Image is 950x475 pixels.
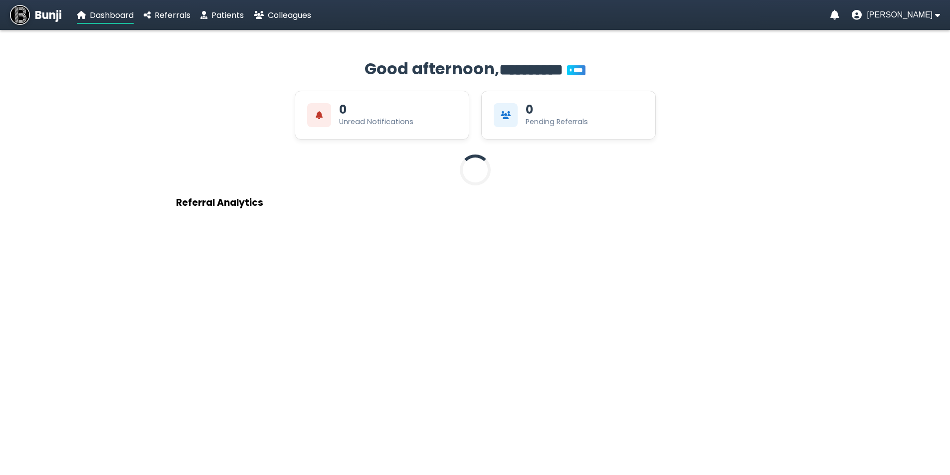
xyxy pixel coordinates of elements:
[90,9,134,21] span: Dashboard
[176,195,774,210] h3: Referral Analytics
[526,117,588,127] div: Pending Referrals
[268,9,311,21] span: Colleagues
[10,5,62,25] a: Bunji
[526,104,533,116] div: 0
[10,5,30,25] img: Bunji Dental Referral Management
[867,10,933,19] span: [PERSON_NAME]
[176,57,774,81] h2: Good afternoon,
[295,91,469,140] div: View Unread Notifications
[211,9,244,21] span: Patients
[481,91,656,140] div: View Pending Referrals
[339,117,413,127] div: Unread Notifications
[567,65,585,75] span: You’re on Plus!
[852,10,940,20] button: User menu
[77,9,134,21] a: Dashboard
[200,9,244,21] a: Patients
[339,104,347,116] div: 0
[144,9,190,21] a: Referrals
[155,9,190,21] span: Referrals
[254,9,311,21] a: Colleagues
[830,10,839,20] a: Notifications
[35,7,62,23] span: Bunji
